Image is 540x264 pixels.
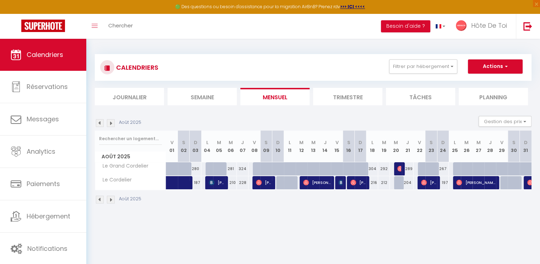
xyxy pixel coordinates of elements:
span: Chercher [108,22,133,29]
th: 08 [249,131,260,162]
abbr: D [441,139,445,146]
span: Analytics [27,147,55,156]
abbr: V [253,139,256,146]
div: 324 [237,162,249,175]
span: [PERSON_NAME] [256,176,272,189]
span: [PERSON_NAME] [338,176,342,189]
th: 10 [272,131,284,162]
abbr: M [382,139,386,146]
abbr: S [264,139,268,146]
th: 31 [520,131,531,162]
abbr: L [454,139,456,146]
abbr: J [489,139,492,146]
th: 09 [260,131,272,162]
th: 20 [390,131,402,162]
span: Paiements [27,179,60,188]
th: 16 [343,131,355,162]
abbr: V [170,139,174,146]
th: 13 [307,131,319,162]
img: ... [456,20,467,31]
div: 228 [237,176,249,189]
span: Réservations [27,82,68,91]
p: Août 2025 [119,119,141,126]
th: 24 [437,131,449,162]
th: 15 [331,131,343,162]
th: 17 [355,131,366,162]
div: 280 [190,162,201,175]
img: Super Booking [21,20,65,32]
li: Journalier [95,88,164,105]
th: 19 [378,131,390,162]
th: 21 [402,131,414,162]
span: [PERSON_NAME] [209,176,224,189]
th: 03 [190,131,201,162]
abbr: J [241,139,244,146]
th: 23 [425,131,437,162]
abbr: V [418,139,421,146]
abbr: D [194,139,197,146]
span: Le Grand Cordelier [96,162,150,170]
th: 11 [284,131,296,162]
abbr: M [229,139,233,146]
button: Gestion des prix [479,116,531,127]
a: >>> ICI <<<< [340,4,365,10]
div: 212 [378,176,390,189]
div: 267 [437,162,449,175]
th: 01 [166,131,178,162]
input: Rechercher un logement... [99,132,162,145]
abbr: D [276,139,280,146]
h3: CALENDRIERS [114,59,158,75]
button: Besoin d'aide ? [381,20,430,32]
li: Semaine [168,88,237,105]
abbr: S [430,139,433,146]
img: logout [523,22,532,31]
span: [PERSON_NAME] [456,176,495,189]
div: 210 [225,176,237,189]
abbr: D [524,139,528,146]
abbr: S [347,139,350,146]
span: Messages [27,115,59,123]
abbr: S [182,139,185,146]
span: Le Cordelier [96,176,133,184]
span: [PERSON_NAME] [397,162,401,175]
li: Trimestre [313,88,382,105]
th: 12 [296,131,307,162]
li: Tâches [386,88,455,105]
abbr: M [464,139,469,146]
th: 26 [461,131,473,162]
div: 197 [437,176,449,189]
li: Planning [459,88,528,105]
abbr: M [394,139,398,146]
abbr: V [500,139,503,146]
th: 02 [178,131,190,162]
abbr: J [324,139,327,146]
th: 05 [213,131,225,162]
div: 292 [378,162,390,175]
abbr: D [359,139,362,146]
div: 216 [366,176,378,189]
abbr: L [371,139,373,146]
a: Chercher [103,14,138,39]
div: 304 [366,162,378,175]
abbr: L [206,139,208,146]
span: Notifications [27,244,67,253]
div: 281 [225,162,237,175]
span: Hébergement [27,212,70,221]
abbr: M [476,139,480,146]
abbr: S [512,139,515,146]
span: [PERSON_NAME] [303,176,331,189]
th: 18 [366,131,378,162]
abbr: M [299,139,304,146]
a: ... Hôte De Toi [451,14,516,39]
div: 204 [402,176,414,189]
th: 25 [449,131,460,162]
th: 29 [496,131,508,162]
span: Calendriers [27,50,63,59]
th: 06 [225,131,237,162]
th: 30 [508,131,519,162]
span: [PERSON_NAME] [350,176,366,189]
span: Août 2025 [95,152,166,162]
th: 28 [484,131,496,162]
li: Mensuel [240,88,310,105]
